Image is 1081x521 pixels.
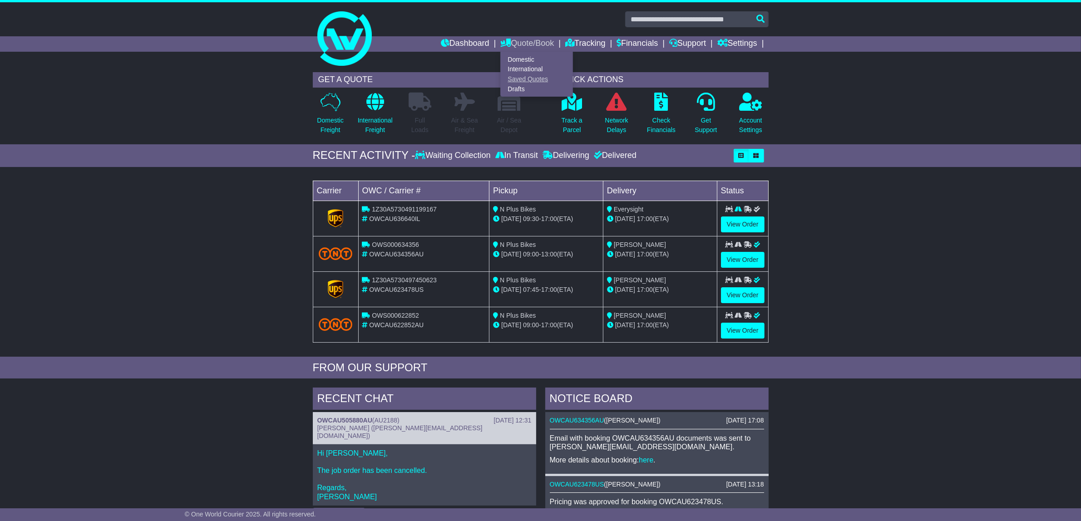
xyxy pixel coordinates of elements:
a: View Order [721,323,765,339]
span: OWS000622852 [372,312,419,319]
span: 09:00 [523,321,539,329]
span: OWCAU622852AU [369,321,424,329]
a: Saved Quotes [501,74,573,84]
span: N Plus Bikes [500,312,536,319]
p: Pricing was approved for booking OWCAU623478US. [550,497,764,506]
a: NetworkDelays [604,92,628,140]
span: OWCAU636640IL [369,215,420,222]
p: Hi [PERSON_NAME], The job order has been cancelled. Regards, [PERSON_NAME] [317,449,532,501]
div: Delivered [592,151,637,161]
p: Network Delays [605,116,628,135]
td: Delivery [603,181,717,201]
span: [PERSON_NAME] [606,481,658,488]
span: OWCAU623478US [369,286,424,293]
img: GetCarrierServiceLogo [328,209,343,227]
span: OWS000634356 [372,241,419,248]
span: © One World Courier 2025. All rights reserved. [185,511,316,518]
p: More details about booking: . [550,456,764,464]
div: [DATE] 12:31 [494,417,531,424]
p: Track a Parcel [562,116,582,135]
img: TNT_Domestic.png [319,247,353,260]
span: 13:00 [541,251,557,258]
div: - (ETA) [493,214,599,224]
p: Get Support [695,116,717,135]
a: Drafts [501,84,573,94]
span: [PERSON_NAME] [614,312,666,319]
a: Domestic [501,54,573,64]
div: (ETA) [607,285,713,295]
span: Everysight [614,206,643,213]
a: Track aParcel [561,92,583,140]
p: International Freight [358,116,393,135]
div: - (ETA) [493,250,599,259]
p: Account Settings [739,116,762,135]
div: ( ) [550,481,764,488]
div: - (ETA) [493,320,599,330]
span: [DATE] [501,215,521,222]
a: International [501,64,573,74]
span: 17:00 [541,286,557,293]
span: 1Z30A5730497450623 [372,276,436,284]
span: 07:45 [523,286,539,293]
div: RECENT CHAT [313,388,536,412]
a: Financials [617,36,658,52]
div: (ETA) [607,320,713,330]
div: GET A QUOTE [313,72,527,88]
span: 09:00 [523,251,539,258]
a: OWCAU505880AU [317,417,372,424]
td: OWC / Carrier # [358,181,489,201]
img: TNT_Domestic.png [319,318,353,330]
a: DomesticFreight [316,92,344,140]
span: [PERSON_NAME] [614,241,666,248]
a: View Order [721,216,765,232]
span: OWCAU634356AU [369,251,424,258]
div: [DATE] 13:18 [726,481,764,488]
a: Support [669,36,706,52]
p: Check Financials [647,116,676,135]
span: [DATE] [501,251,521,258]
div: In Transit [493,151,540,161]
a: GetSupport [694,92,717,140]
div: FROM OUR SUPPORT [313,361,769,374]
span: [DATE] [615,251,635,258]
div: (ETA) [607,214,713,224]
span: 09:30 [523,215,539,222]
span: [DATE] [615,321,635,329]
div: (ETA) [607,250,713,259]
td: Pickup [489,181,603,201]
span: 17:00 [541,215,557,222]
div: RECENT ACTIVITY - [313,149,415,162]
a: Quote/Book [500,36,554,52]
a: Settings [717,36,757,52]
div: Delivering [540,151,592,161]
span: 17:00 [637,321,653,329]
span: [PERSON_NAME] [614,276,666,284]
span: 17:00 [541,321,557,329]
div: QUICK ACTIONS [554,72,769,88]
div: ( ) [317,417,532,424]
td: Carrier [313,181,358,201]
div: ( ) [550,417,764,424]
span: N Plus Bikes [500,206,536,213]
img: GetCarrierServiceLogo [328,280,343,298]
p: Air / Sea Depot [497,116,522,135]
a: AccountSettings [739,92,763,140]
span: 17:00 [637,215,653,222]
span: N Plus Bikes [500,276,536,284]
span: 17:00 [637,251,653,258]
span: [DATE] [615,215,635,222]
span: 1Z30A5730491199167 [372,206,436,213]
span: 17:00 [637,286,653,293]
div: Quote/Book [500,52,573,97]
a: View Order [721,287,765,303]
span: [PERSON_NAME] [606,417,658,424]
a: Dashboard [441,36,489,52]
a: here [639,456,653,464]
a: InternationalFreight [357,92,393,140]
p: Email with booking OWCAU634356AU documents was sent to [PERSON_NAME][EMAIL_ADDRESS][DOMAIN_NAME]. [550,434,764,451]
a: View Order [721,252,765,268]
div: - (ETA) [493,285,599,295]
span: N Plus Bikes [500,241,536,248]
p: Air & Sea Freight [451,116,478,135]
a: Tracking [565,36,605,52]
